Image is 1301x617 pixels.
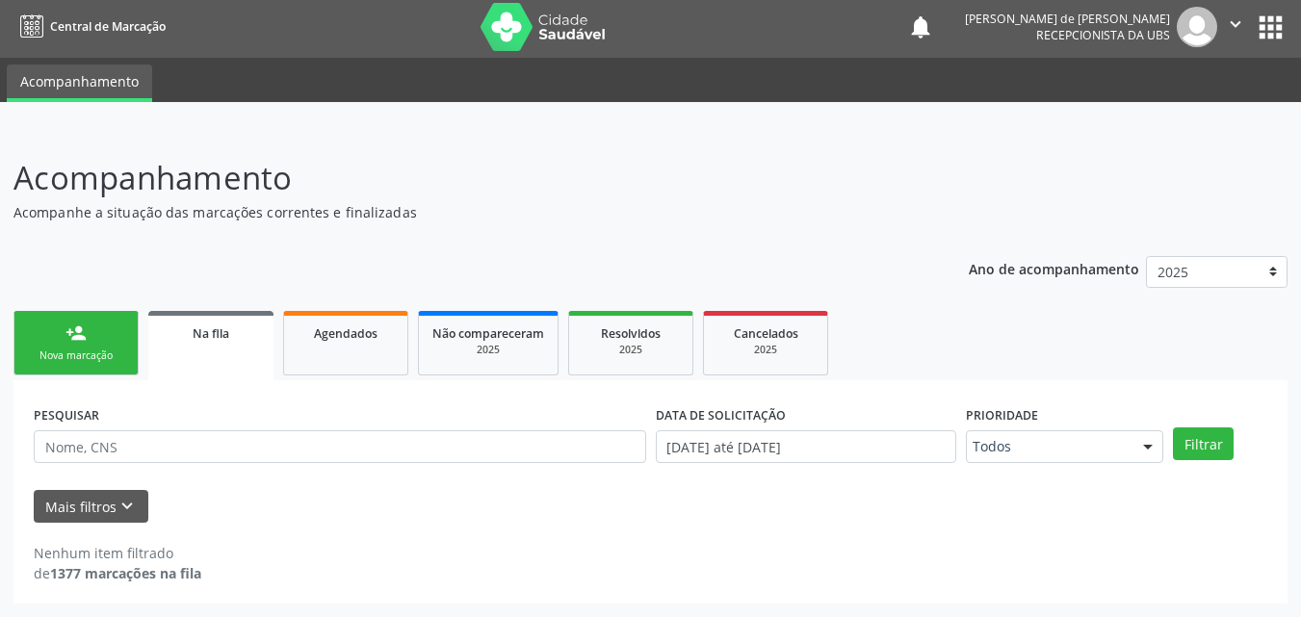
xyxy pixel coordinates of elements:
[13,11,166,42] a: Central de Marcação
[1177,7,1217,47] img: img
[50,18,166,35] span: Central de Marcação
[907,13,934,40] button: notifications
[1036,27,1170,43] span: Recepcionista da UBS
[966,400,1038,430] label: Prioridade
[432,325,544,342] span: Não compareceram
[734,325,798,342] span: Cancelados
[117,496,138,517] i: keyboard_arrow_down
[1217,7,1254,47] button: 
[7,64,152,102] a: Acompanhamento
[583,343,679,357] div: 2025
[34,430,646,463] input: Nome, CNS
[656,430,957,463] input: Selecione um intervalo
[314,325,377,342] span: Agendados
[969,256,1139,280] p: Ano de acompanhamento
[1173,427,1234,460] button: Filtrar
[34,400,99,430] label: PESQUISAR
[1225,13,1246,35] i: 
[34,563,201,583] div: de
[50,564,201,582] strong: 1377 marcações na fila
[965,11,1170,27] div: [PERSON_NAME] de [PERSON_NAME]
[601,325,661,342] span: Resolvidos
[717,343,814,357] div: 2025
[656,400,786,430] label: DATA DE SOLICITAÇÃO
[973,437,1124,456] span: Todos
[34,543,201,563] div: Nenhum item filtrado
[193,325,229,342] span: Na fila
[432,343,544,357] div: 2025
[13,202,905,222] p: Acompanhe a situação das marcações correntes e finalizadas
[65,322,87,344] div: person_add
[28,348,124,363] div: Nova marcação
[13,154,905,202] p: Acompanhamento
[34,490,148,524] button: Mais filtroskeyboard_arrow_down
[1254,11,1288,44] button: apps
